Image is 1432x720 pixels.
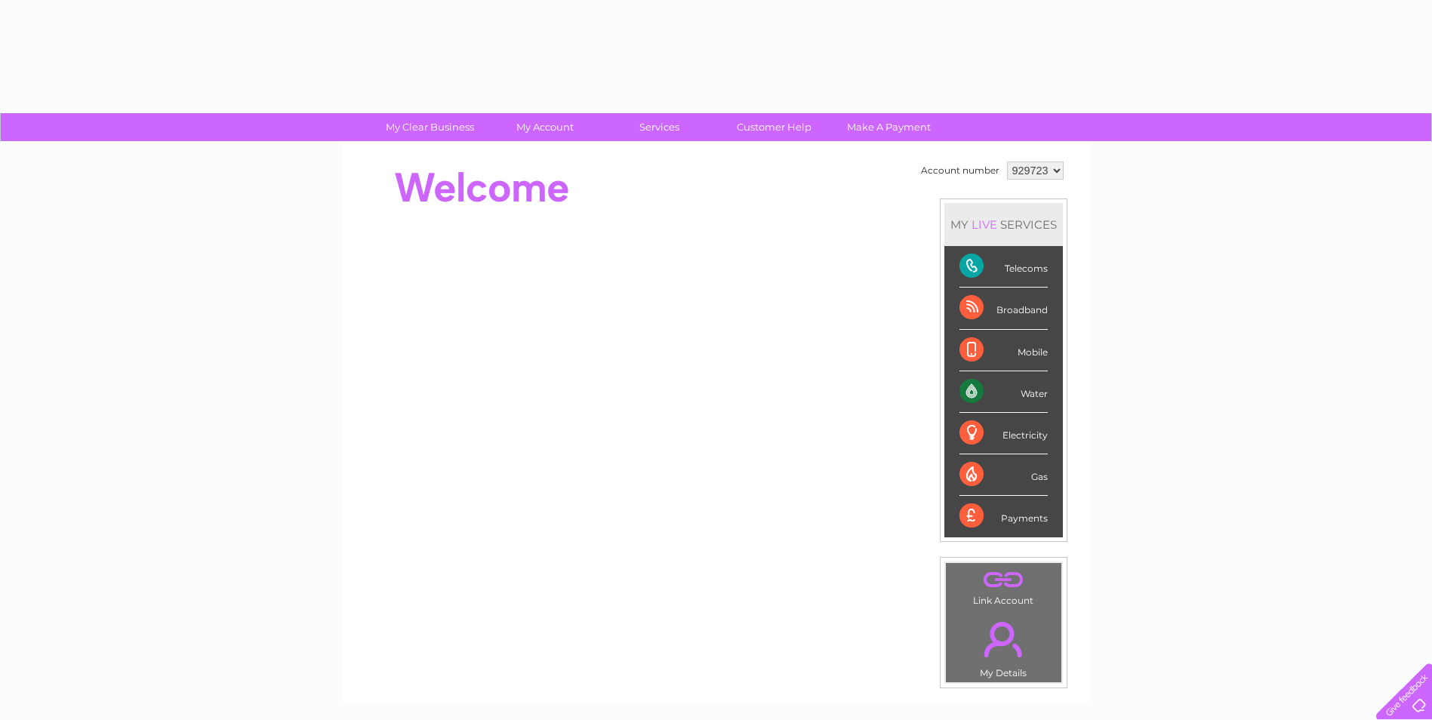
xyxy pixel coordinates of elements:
a: . [950,613,1058,666]
div: Electricity [959,413,1048,454]
a: Services [597,113,722,141]
td: Link Account [945,562,1062,610]
div: LIVE [969,217,1000,232]
td: Account number [917,158,1003,183]
td: My Details [945,609,1062,683]
div: Water [959,371,1048,413]
a: . [950,567,1058,593]
a: Make A Payment [827,113,951,141]
div: Mobile [959,330,1048,371]
div: Gas [959,454,1048,496]
div: Payments [959,496,1048,537]
div: Telecoms [959,246,1048,288]
a: My Clear Business [368,113,492,141]
div: Broadband [959,288,1048,329]
a: My Account [482,113,607,141]
div: MY SERVICES [944,203,1063,246]
a: Customer Help [712,113,836,141]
